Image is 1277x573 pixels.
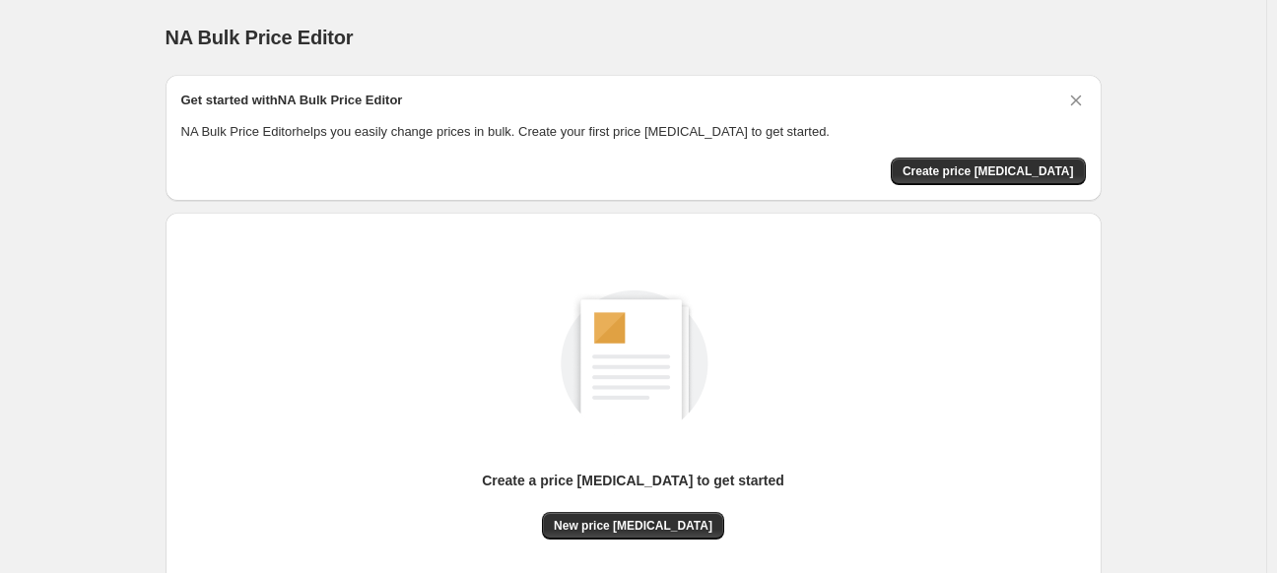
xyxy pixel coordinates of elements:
h2: Get started with NA Bulk Price Editor [181,91,403,110]
button: New price [MEDICAL_DATA] [542,512,724,540]
span: Create price [MEDICAL_DATA] [903,163,1074,179]
button: Dismiss card [1066,91,1086,110]
span: New price [MEDICAL_DATA] [554,518,712,534]
button: Create price change job [891,158,1086,185]
p: NA Bulk Price Editor helps you easily change prices in bulk. Create your first price [MEDICAL_DAT... [181,122,1086,142]
span: NA Bulk Price Editor [166,27,354,48]
p: Create a price [MEDICAL_DATA] to get started [482,471,784,490]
